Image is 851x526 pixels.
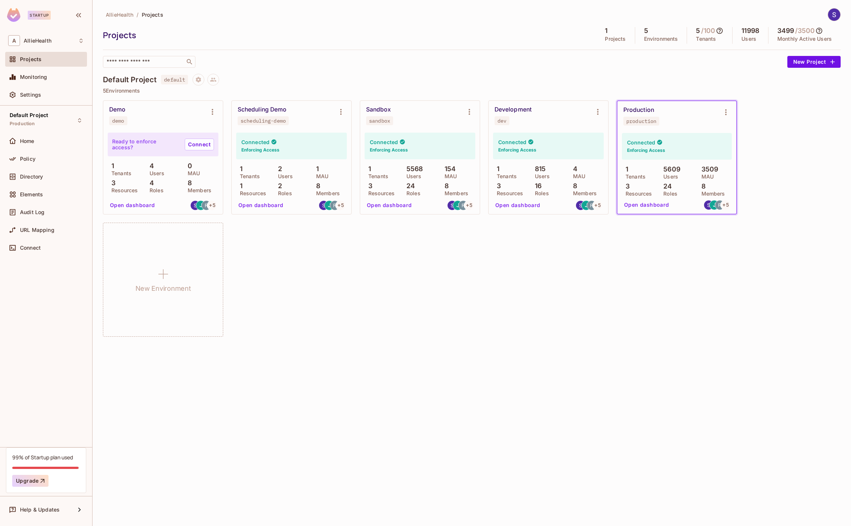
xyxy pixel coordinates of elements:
[621,199,672,211] button: Open dashboard
[103,75,157,84] h4: Default Project
[274,173,293,179] p: Users
[459,201,468,210] img: rodrigo@alliehealth.com
[462,104,477,119] button: Environment settings
[20,245,41,251] span: Connect
[698,174,714,180] p: MAU
[312,173,328,179] p: MAU
[626,118,656,124] div: production
[497,118,506,124] div: dev
[741,27,759,34] h5: 11998
[135,283,191,294] h1: New Environment
[109,106,125,113] div: Demo
[108,170,131,176] p: Tenants
[531,182,542,190] p: 16
[365,182,372,190] p: 3
[364,199,415,211] button: Open dashboard
[20,174,43,180] span: Directory
[235,199,287,211] button: Open dashboard
[698,166,718,173] p: 3509
[660,174,678,180] p: Users
[274,182,282,190] p: 2
[370,147,408,153] h6: Enforcing Access
[112,139,179,150] p: Ready to enforce access?
[366,106,391,113] div: Sandbox
[441,173,457,179] p: MAU
[696,27,700,34] h5: 5
[209,203,215,208] span: + 5
[777,36,832,42] p: Monthly Active Users
[704,200,713,210] img: stephen@alliehealth.com
[184,170,200,176] p: MAU
[576,201,585,210] img: stephen@alliehealth.com
[660,166,680,173] p: 5609
[713,202,716,207] span: J
[20,507,60,513] span: Help & Updates
[108,162,114,170] p: 1
[723,202,728,207] span: + 5
[191,201,200,210] img: stephen@alliehealth.com
[200,203,202,208] span: J
[312,182,320,190] p: 8
[12,475,48,487] button: Upgrade
[644,36,678,42] p: Environments
[403,190,421,196] p: Roles
[605,36,626,42] p: Projects
[12,454,73,461] div: 99% of Startup plan used
[370,139,398,146] h4: Connected
[184,179,192,187] p: 8
[24,38,51,44] span: Workspace: AllieHealth
[456,203,459,208] span: J
[330,201,339,210] img: rodrigo@alliehealth.com
[698,183,706,190] p: 8
[185,139,214,150] a: Connect
[701,27,716,34] h5: / 100
[585,203,588,208] span: J
[605,27,607,34] h5: 1
[20,192,43,197] span: Elements
[192,77,204,84] span: Project settings
[106,11,134,18] span: AllieHealth
[146,179,154,187] p: 4
[448,201,457,210] img: stephen@alliehealth.com
[365,165,371,173] p: 1
[569,173,585,179] p: MAU
[403,173,421,179] p: Users
[236,173,260,179] p: Tenants
[103,88,841,94] p: 5 Environments
[569,182,577,190] p: 8
[627,139,655,146] h4: Connected
[741,36,756,42] p: Users
[146,187,164,193] p: Roles
[184,187,211,193] p: Members
[493,173,517,179] p: Tenants
[20,227,54,233] span: URL Mapping
[828,9,840,21] img: Stephen Morrison
[495,106,532,113] div: Development
[20,56,41,62] span: Projects
[137,11,138,18] li: /
[236,165,242,173] p: 1
[369,118,390,124] div: sandbox
[112,118,124,124] div: demo
[498,139,526,146] h4: Connected
[493,165,499,173] p: 1
[441,190,468,196] p: Members
[795,27,815,34] h5: / 3500
[238,106,287,113] div: Scheduling Demo
[146,162,154,170] p: 4
[10,121,35,127] span: Production
[20,74,47,80] span: Monitoring
[338,203,344,208] span: + 5
[7,8,20,22] img: SReyMgAAAABJRU5ErkJggg==
[241,118,286,124] div: scheduling-demo
[441,182,449,190] p: 8
[787,56,841,68] button: New Project
[492,199,543,211] button: Open dashboard
[10,112,48,118] span: Default Project
[493,182,501,190] p: 3
[569,190,597,196] p: Members
[319,201,328,210] img: stephen@alliehealth.com
[403,165,423,173] p: 5568
[274,190,292,196] p: Roles
[660,183,672,190] p: 24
